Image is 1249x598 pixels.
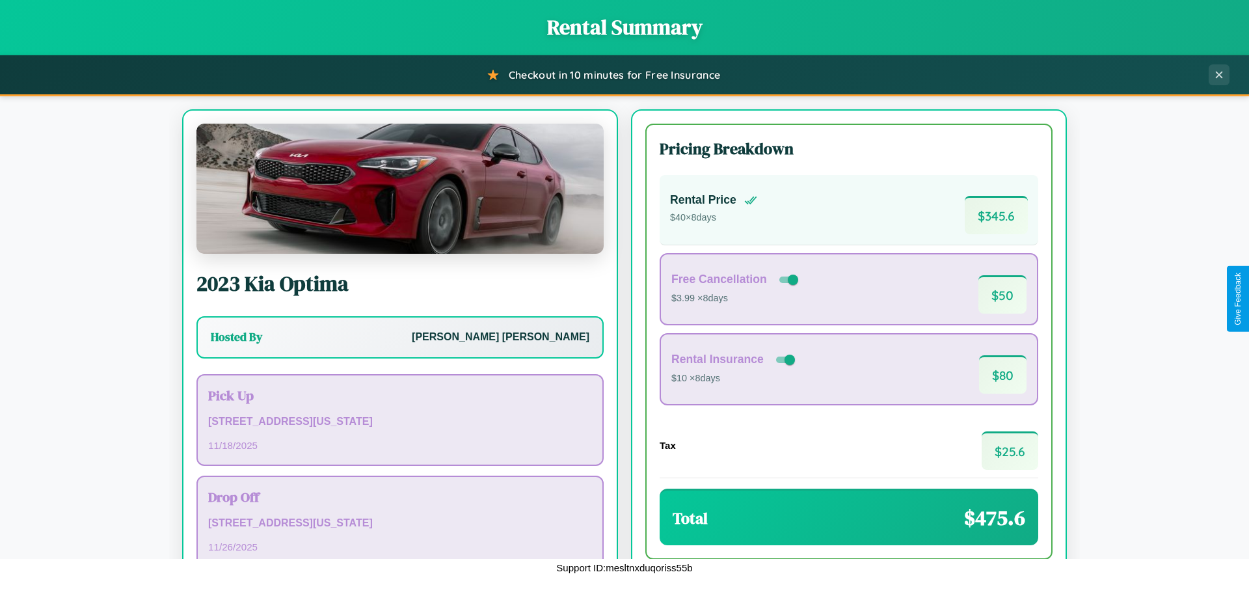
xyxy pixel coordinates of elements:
p: Support ID: mesltnxduqoriss55b [556,559,692,577]
span: Checkout in 10 minutes for Free Insurance [509,68,720,81]
p: $ 40 × 8 days [670,210,757,226]
span: $ 25.6 [982,431,1038,470]
p: $10 × 8 days [671,370,798,387]
h4: Tax [660,440,676,451]
h3: Hosted By [211,329,262,345]
span: $ 80 [979,355,1027,394]
h1: Rental Summary [13,13,1236,42]
h3: Pricing Breakdown [660,138,1038,159]
h3: Drop Off [208,487,592,506]
h4: Free Cancellation [671,273,767,286]
h4: Rental Price [670,193,736,207]
p: [STREET_ADDRESS][US_STATE] [208,514,592,533]
p: [STREET_ADDRESS][US_STATE] [208,413,592,431]
span: $ 475.6 [964,504,1025,532]
h4: Rental Insurance [671,353,764,366]
p: [PERSON_NAME] [PERSON_NAME] [412,328,589,347]
p: $3.99 × 8 days [671,290,801,307]
h3: Pick Up [208,386,592,405]
span: $ 50 [978,275,1027,314]
p: 11 / 26 / 2025 [208,538,592,556]
p: 11 / 18 / 2025 [208,437,592,454]
div: Give Feedback [1233,273,1242,325]
h2: 2023 Kia Optima [196,269,604,298]
span: $ 345.6 [965,196,1028,234]
h3: Total [673,508,708,529]
img: Kia Optima [196,124,604,254]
